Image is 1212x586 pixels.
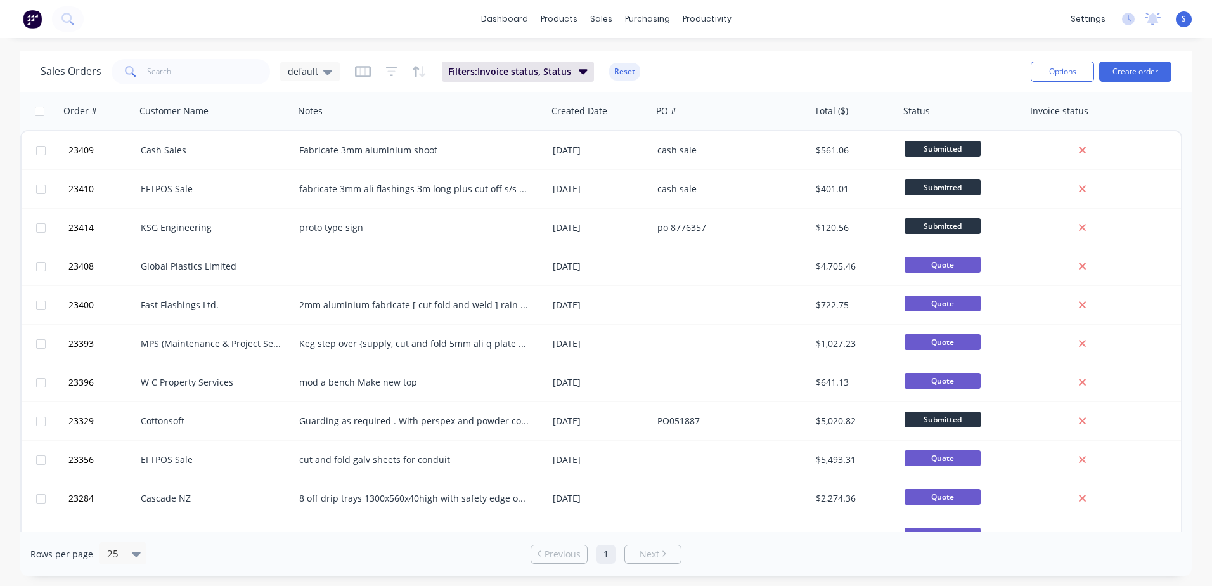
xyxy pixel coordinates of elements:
span: S [1182,13,1186,25]
div: Cash Sales [141,144,281,157]
div: Cottonsoft [141,415,281,427]
span: Submitted [905,218,981,234]
span: 23396 [68,376,94,389]
span: 23400 [68,299,94,311]
span: 23360 [68,531,94,544]
div: Notes [298,105,323,117]
span: 23393 [68,337,94,350]
span: Submitted [905,412,981,427]
div: Customer Name [139,105,209,117]
div: [DATE] [553,492,647,505]
button: Filters:Invoice status, Status [442,62,594,82]
div: [DATE] [553,337,647,350]
div: cut and fold galv sheets for conduit [299,453,531,466]
span: Quote [905,257,981,273]
div: Order # [63,105,97,117]
div: $2,274.36 [816,492,891,505]
div: Cascade NZ [141,492,281,505]
div: productivity [676,10,738,29]
a: Page 1 is your current page [596,545,616,564]
button: Options [1031,62,1094,82]
button: 23408 [65,247,141,285]
img: Factory [23,10,42,29]
div: Total ($) [815,105,848,117]
div: [PERSON_NAME] Limited (T/A NZ Creameries) [141,531,281,544]
button: 23393 [65,325,141,363]
div: cash sale [657,183,798,195]
div: Fast Flashings Ltd. [141,299,281,311]
span: Quote [905,489,981,505]
div: $5,493.31 [816,453,891,466]
div: Fabricate 3mm aluminium shoot [299,144,531,157]
div: [DATE] [553,453,647,466]
div: W C Property Services [141,376,281,389]
div: [DATE] [553,415,647,427]
div: manufacture 3mm s/s tread plate step [299,531,531,544]
button: 23396 [65,363,141,401]
div: $561.06 [816,144,891,157]
div: [DATE] [553,299,647,311]
span: Rows per page [30,548,93,561]
div: $1,027.23 [816,337,891,350]
div: fabricate 3mm ali flashings 3m long plus cut off s/s existing brackets on trolley and weld new br... [299,183,531,195]
div: [DATE] [553,144,647,157]
span: Submitted [905,179,981,195]
span: 23329 [68,415,94,427]
button: 23329 [65,402,141,440]
button: 23284 [65,479,141,518]
div: proto type sign [299,221,531,234]
div: po 8776357 [657,221,798,234]
div: EFTPOS Sale [141,183,281,195]
button: 23356 [65,441,141,479]
div: $722.75 [816,299,891,311]
ul: Pagination [525,545,687,564]
a: dashboard [475,10,534,29]
h1: Sales Orders [41,65,101,77]
span: 23356 [68,453,94,466]
div: 8 off drip trays 1300x560x40high with safety edge outside [299,492,531,505]
button: 23409 [65,131,141,169]
div: [DATE] [553,183,647,195]
span: Submitted [905,141,981,157]
span: default [288,65,318,78]
span: 23408 [68,260,94,273]
span: Previous [545,548,581,561]
span: Quote [905,296,981,311]
div: Created Date [551,105,607,117]
div: mod a bench Make new top [299,376,531,389]
div: [DATE] [553,260,647,273]
span: Filters: Invoice status, Status [448,65,571,78]
div: [DATE] [553,376,647,389]
span: Quote [905,528,981,544]
span: Quote [905,373,981,389]
div: 2mm aluminium fabricate [ cut fold and weld ] rain head/ flashing [299,299,531,311]
div: Guarding as required . With perspex and powder coated [299,415,531,427]
div: $120.56 [816,221,891,234]
span: Quote [905,334,981,350]
button: 23400 [65,286,141,324]
div: purchasing [619,10,676,29]
span: Next [640,548,659,561]
div: $4,705.46 [816,260,891,273]
div: $641.13 [816,376,891,389]
div: Status [903,105,930,117]
div: sales [584,10,619,29]
button: Reset [609,63,640,81]
div: EFTPOS Sale [141,453,281,466]
div: Invoice status [1030,105,1088,117]
div: cash sale [657,144,798,157]
span: 23410 [68,183,94,195]
button: 23360 [65,518,141,556]
div: KSG Engineering [141,221,281,234]
div: Keg step over {supply, cut and fold 5mm ali q plate 1x plate folded 2x steps [299,337,531,350]
div: [DATE] [553,221,647,234]
button: 23410 [65,170,141,208]
div: [DATE] [553,531,647,544]
a: Previous page [531,548,587,561]
button: 23414 [65,209,141,247]
div: PO # [656,105,676,117]
span: 23414 [68,221,94,234]
div: Global Plastics Limited [141,260,281,273]
div: $401.01 [816,183,891,195]
span: 23284 [68,492,94,505]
